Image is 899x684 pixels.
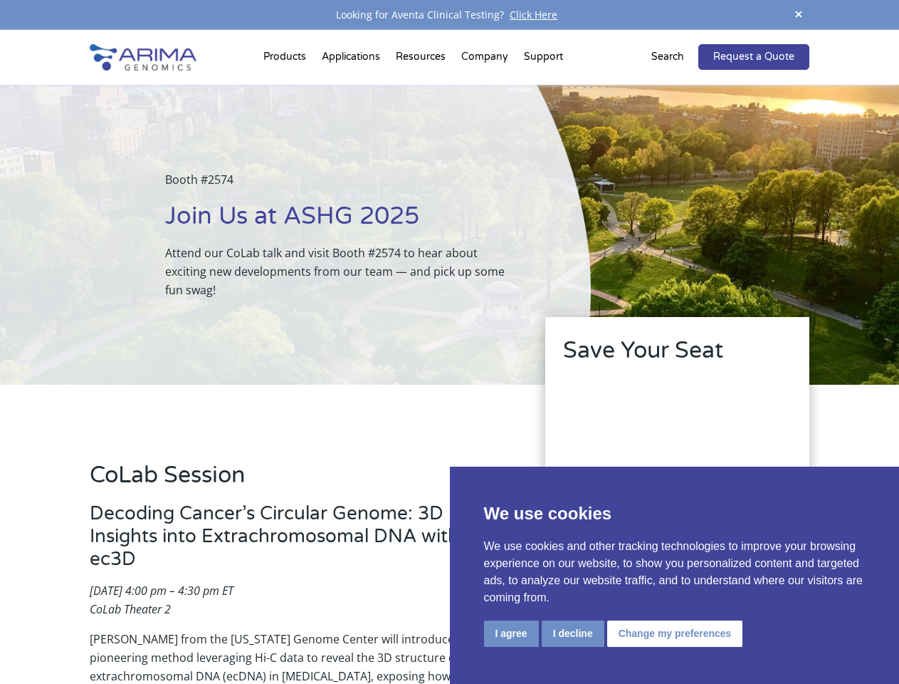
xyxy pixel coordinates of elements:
button: I agree [484,621,539,647]
p: Booth #2574 [165,170,519,200]
button: I decline [542,621,604,647]
h1: Join Us at ASHG 2025 [165,200,519,244]
p: Search [651,48,684,66]
button: Change my preferences [607,621,743,647]
em: CoLab Theater 2 [90,601,171,617]
p: We use cookies [484,501,866,527]
h3: Decoding Cancer’s Circular Genome: 3D Insights into Extrachromosomal DNA with ec3D [90,502,505,581]
a: Click Here [504,8,563,21]
div: Looking for Aventa Clinical Testing? [90,6,809,24]
h2: CoLab Session [90,460,505,502]
img: Arima-Genomics-logo [90,44,196,71]
p: Attend our CoLab talk and visit Booth #2574 to hear about exciting new developments from our team... [165,244,519,299]
p: We use cookies and other tracking technologies to improve your browsing experience on our website... [484,538,866,606]
a: Request a Quote [698,44,809,70]
em: [DATE] 4:00 pm – 4:30 pm ET [90,583,233,598]
h2: Save Your Seat [563,335,792,378]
